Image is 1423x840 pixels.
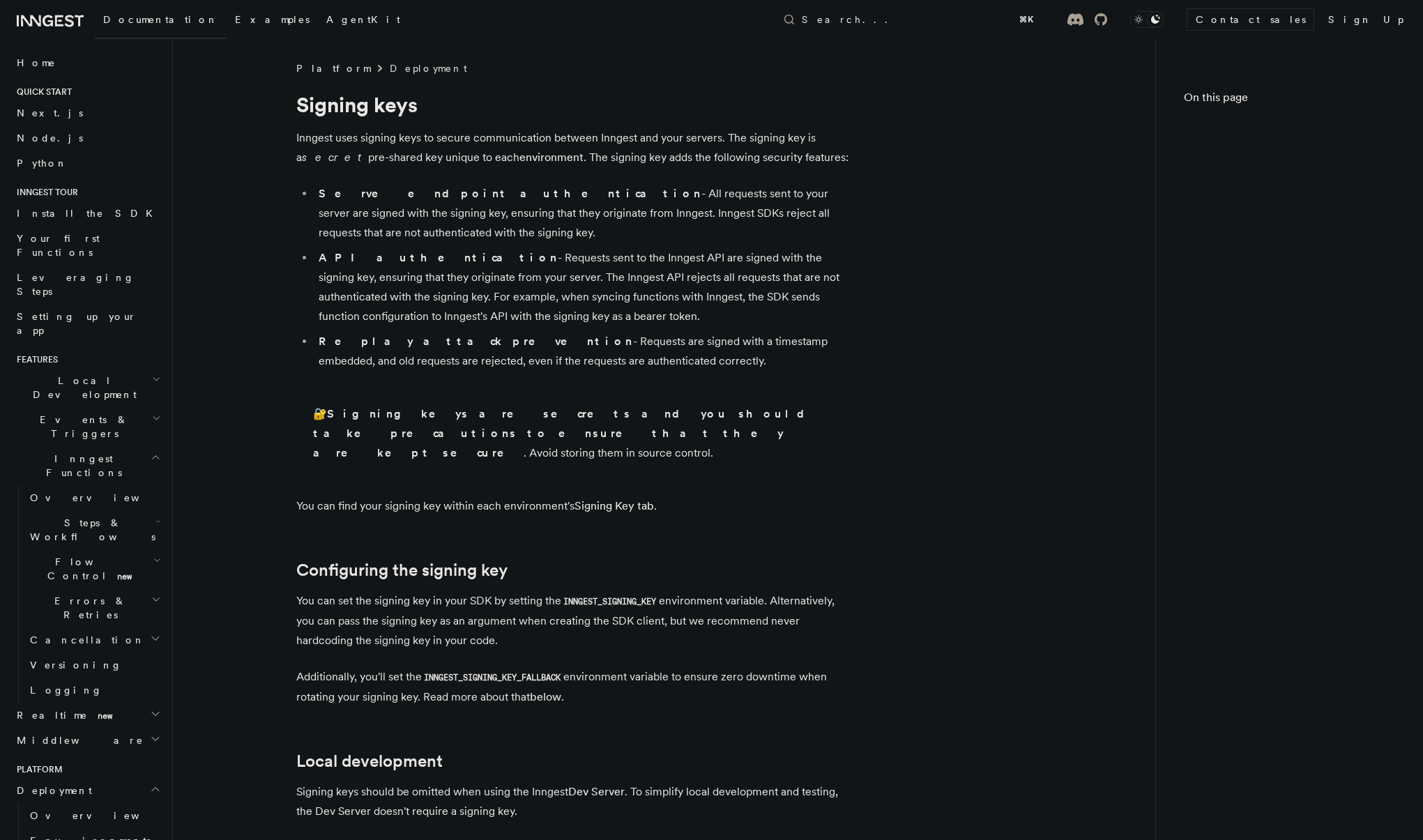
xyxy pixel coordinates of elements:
button: Middleware [11,728,164,753]
a: Configuring the signing key [296,560,508,580]
kbd: ⌘K [1017,13,1036,26]
button: Toggle dark mode [1130,11,1164,28]
a: Sign Up [1320,8,1412,31]
button: Realtimenew [11,703,164,728]
button: Inngest Functions [11,446,164,485]
span: Cancellation [24,633,145,647]
a: Examples [227,4,318,38]
span: Inngest tour [11,187,78,198]
a: Signing Key tab [574,499,654,512]
a: Deployment [390,61,467,75]
button: Events & Triggers [11,407,164,446]
button: Flow Controlnew [24,549,164,588]
li: - Requests sent to the Inngest API are signed with the signing key, ensuring that they originate ... [314,248,854,326]
span: Platform [11,764,63,775]
p: You can set the signing key in your SDK by setting the environment variable. Alternatively, you c... [296,591,854,650]
span: Realtime [11,708,116,722]
a: Contact sales [1187,8,1314,31]
a: environment [519,151,584,164]
a: Home [11,50,164,75]
a: below [530,690,561,703]
span: Overview [30,492,174,503]
span: Quick start [11,86,72,98]
span: Documentation [103,14,218,25]
span: Features [11,354,58,365]
a: Python [11,151,164,176]
span: Setting up your app [17,311,137,336]
code: INNGEST_SIGNING_KEY [561,596,659,608]
button: Deployment [11,778,164,803]
span: Next.js [17,107,83,119]
span: Inngest Functions [11,452,151,480]
h1: Signing keys [296,92,854,117]
button: Local Development [11,368,164,407]
a: Documentation [95,4,227,39]
code: INNGEST_SIGNING_KEY_FALLBACK [422,672,563,684]
p: Signing keys should be omitted when using the Inngest . To simplify local development and testing... [296,782,854,821]
button: Steps & Workflows [24,510,164,549]
span: Node.js [17,132,83,144]
a: Leveraging Steps [11,265,164,304]
a: Setting up your app [11,304,164,343]
a: AgentKit [318,4,409,38]
h4: On this page [1184,89,1395,112]
a: Overview [24,803,164,828]
p: Additionally, you'll set the environment variable to ensure zero downtime when rotating your sign... [296,667,854,707]
a: Overview [24,485,164,510]
span: AgentKit [326,14,400,25]
li: - Requests are signed with a timestamp embedded, and old requests are rejected, even if the reque... [314,332,854,371]
span: Flow Control [24,555,153,583]
li: - All requests sent to your server are signed with the signing key, ensuring that they originate ... [314,184,854,243]
strong: Signing keys are secrets and you should take precautions to ensure that they are kept secure [313,407,816,459]
a: Versioning [24,652,164,678]
strong: API authentication [319,251,558,264]
a: Next.js [11,100,164,125]
span: Install the SDK [17,208,161,219]
a: Node.js [11,125,164,151]
a: Install the SDK [11,201,164,226]
span: Errors & Retries [24,594,151,622]
button: Errors & Retries [24,588,164,627]
span: Middleware [11,733,144,747]
span: new [93,708,116,724]
span: Examples [235,14,310,25]
p: You can find your signing key within each environment's . [296,496,854,516]
span: Platform [296,61,370,75]
a: Local development [296,751,443,771]
span: new [113,569,136,584]
span: Overview [30,810,174,821]
span: Home [17,56,56,70]
span: Logging [30,685,102,696]
a: Your first Functions [11,226,164,265]
span: Your first Functions [17,233,100,258]
span: Deployment [11,784,92,797]
button: Cancellation [24,627,164,652]
span: Steps & Workflows [24,516,155,544]
span: Versioning [30,659,122,671]
span: Events & Triggers [11,413,152,441]
span: Leveraging Steps [17,272,135,297]
em: secret [302,151,368,164]
strong: Replay attack prevention [319,335,633,348]
strong: Serve endpoint authentication [319,187,701,200]
a: Dev Server [568,785,625,798]
a: Logging [24,678,164,703]
p: 🔐 . Avoid storing them in source control. [313,404,837,463]
button: Search...⌘K [777,8,1044,31]
p: Inngest uses signing keys to secure communication between Inngest and your servers. The signing k... [296,128,854,167]
span: Local Development [11,374,152,402]
div: Inngest Functions [11,485,164,703]
span: Python [17,158,68,169]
